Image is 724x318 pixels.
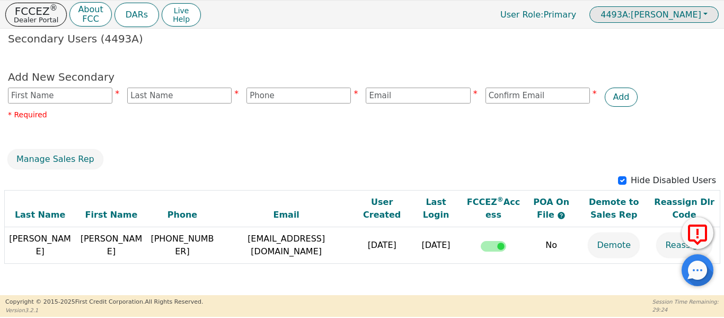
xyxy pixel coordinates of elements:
button: Manage Sales Rep [8,150,103,169]
p: About [78,5,103,14]
p: Version 3.2.1 [5,306,203,314]
span: POA On File [533,197,569,220]
td: [DATE] [355,227,409,264]
button: Report Error to FCC [682,217,713,249]
span: Help [173,15,190,23]
a: User Role:Primary [490,4,587,25]
td: [EMAIL_ADDRESS][DOMAIN_NAME] [218,227,355,264]
span: User Role : [500,10,543,20]
p: * Required [8,109,716,121]
p: FCCEZ [14,6,58,16]
div: First Name [78,209,145,221]
p: FCC [78,15,103,23]
p: Copyright © 2015- 2025 First Credit Corporation. [5,298,203,307]
td: [DATE] [409,227,463,264]
p: Hide Disabled Users [631,174,716,187]
td: [PERSON_NAME] [76,227,147,264]
div: Reassign Dlr Code [652,196,717,221]
td: No [524,227,579,264]
h2: Secondary Users (4493A) [8,32,716,45]
p: Primary [490,4,587,25]
input: Confirm Email [485,88,590,104]
sup: ® [497,196,504,203]
button: DARs [114,3,159,27]
p: Dealer Portal [14,16,58,23]
input: Email [366,88,470,104]
input: First Name [8,88,112,104]
button: Reassign [657,233,711,257]
div: Demote to Sales Rep [581,196,647,221]
input: Last Name [127,88,232,104]
div: Last Name [7,209,73,221]
p: Add New Secondary [8,69,716,85]
p: Session Time Remaining: [652,298,719,306]
input: Phone [246,88,351,104]
span: Live [173,6,190,15]
span: All Rights Reserved. [145,298,203,305]
div: Email [220,209,352,221]
span: 4493A: [601,10,631,20]
sup: ® [50,3,58,13]
button: Add [605,88,638,107]
td: [PERSON_NAME] [4,227,76,264]
button: AboutFCC [69,2,111,27]
div: Last Login [412,196,461,221]
div: User Created [358,196,407,221]
span: FCCEZ Access [467,197,520,220]
button: Demote [588,233,639,257]
span: [PERSON_NAME] [601,10,701,20]
button: LiveHelp [162,3,201,27]
button: FCCEZ®Dealer Portal [5,3,67,27]
div: Phone [149,209,215,221]
button: 4493A:[PERSON_NAME] [589,6,719,23]
p: 29:24 [652,306,719,314]
td: [PHONE_NUMBER] [147,227,217,264]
